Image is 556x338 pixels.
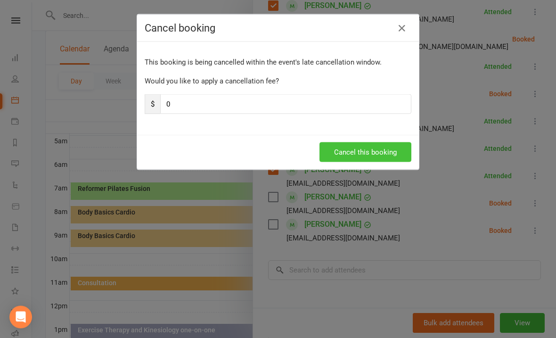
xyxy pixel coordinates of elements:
div: Open Intercom Messenger [9,306,32,329]
h4: Cancel booking [145,22,411,34]
span: $ [145,94,160,114]
p: This booking is being cancelled within the event's late cancellation window. [145,57,411,68]
p: Would you like to apply a cancellation fee? [145,75,411,87]
button: Close [394,21,409,36]
button: Cancel this booking [319,142,411,162]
